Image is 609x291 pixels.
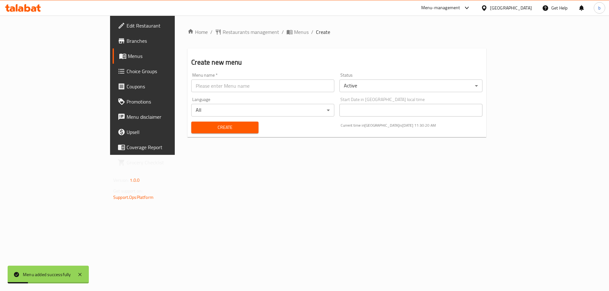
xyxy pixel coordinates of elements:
[187,28,486,36] nav: breadcrumb
[113,18,212,33] a: Edit Restaurant
[127,37,207,45] span: Branches
[196,123,253,131] span: Create
[341,123,482,128] p: Current time in [GEOGRAPHIC_DATA] is [DATE] 11:30:20 AM
[191,58,482,67] h2: Create new menu
[191,104,334,117] div: All
[191,122,258,133] button: Create
[127,143,207,151] span: Coverage Report
[23,271,71,278] div: Menu added successfully
[127,83,207,90] span: Coupons
[113,187,142,195] span: Get support on:
[113,64,212,79] a: Choice Groups
[223,28,279,36] span: Restaurants management
[421,4,460,12] div: Menu-management
[282,28,284,36] li: /
[598,4,600,11] span: b
[127,22,207,29] span: Edit Restaurant
[286,28,309,36] a: Menus
[113,124,212,140] a: Upsell
[191,79,334,92] input: Please enter Menu name
[113,109,212,124] a: Menu disclaimer
[130,176,140,184] span: 1.0.0
[113,33,212,48] a: Branches
[127,159,207,166] span: Grocery Checklist
[113,176,129,184] span: Version:
[128,52,207,60] span: Menus
[316,28,330,36] span: Create
[113,193,154,201] a: Support.OpsPlatform
[127,128,207,136] span: Upsell
[127,67,207,75] span: Choice Groups
[113,48,212,64] a: Menus
[127,98,207,105] span: Promotions
[113,79,212,94] a: Coupons
[113,94,212,109] a: Promotions
[339,79,482,92] div: Active
[294,28,309,36] span: Menus
[311,28,313,36] li: /
[113,140,212,155] a: Coverage Report
[113,155,212,170] a: Grocery Checklist
[490,4,532,11] div: [GEOGRAPHIC_DATA]
[215,28,279,36] a: Restaurants management
[127,113,207,121] span: Menu disclaimer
